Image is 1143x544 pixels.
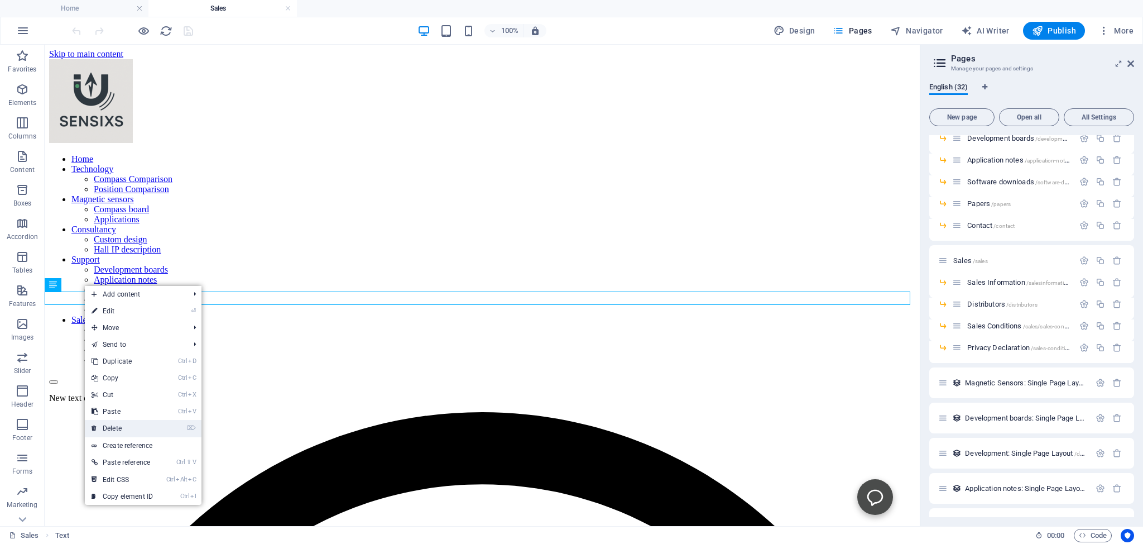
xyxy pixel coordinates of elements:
i: ⏎ [191,307,196,314]
nav: breadcrumb [55,529,69,542]
span: Privacy Declaration [967,343,1074,352]
button: Click here to leave preview mode and continue editing [137,24,150,37]
div: Duplicate [1096,221,1105,230]
div: Settings [1079,299,1089,309]
div: Remove [1112,155,1122,165]
button: Pages [828,22,876,40]
span: Navigator [890,25,943,36]
div: Settings [1079,321,1089,331]
span: Distributors [967,300,1037,308]
a: CtrlCCopy [85,370,160,386]
p: Content [10,165,35,174]
div: Remove [1112,278,1122,287]
span: Sales [953,256,988,265]
p: Images [11,333,34,342]
button: More [1094,22,1138,40]
span: 00 00 [1047,529,1064,542]
button: Open all [999,108,1059,126]
a: Skip to main content [4,4,79,14]
span: Open all [1004,114,1054,121]
button: Navigator [886,22,948,40]
i: D [188,357,196,365]
span: /application-notes [1025,158,1071,164]
p: Forms [12,467,32,476]
i: Ctrl [178,357,187,365]
span: Development boards [967,134,1090,142]
a: CtrlDDuplicate [85,353,160,370]
div: This layout is used as a template for all items (e.g. a blog post) of this collection. The conten... [952,378,962,388]
button: All Settings [1064,108,1134,126]
i: Reload page [160,25,172,37]
p: Slider [14,366,31,375]
div: Distributors/distributors [964,300,1074,308]
div: Language Tabs [929,83,1134,104]
i: X [188,391,196,398]
span: Code [1079,529,1107,542]
button: Design [769,22,820,40]
p: Boxes [13,199,32,208]
a: ⏎Edit [85,303,160,319]
i: Ctrl [176,459,185,466]
p: Tables [12,266,32,275]
div: Duplicate [1096,299,1105,309]
div: This layout is used as a template for all items (e.g. a blog post) of this collection. The conten... [952,448,962,458]
span: /distributors [1006,302,1038,308]
span: New page [934,114,990,121]
div: Remove [1112,413,1122,423]
i: ⌦ [187,424,196,432]
span: Click to open page [965,449,1122,457]
a: Create reference [85,437,201,454]
span: : [1055,531,1056,540]
div: Duplicate [1096,155,1105,165]
div: Magnetic Sensors: Single Page Layout [962,379,1090,386]
div: Remove [1112,133,1122,143]
div: Settings [1079,221,1089,230]
i: V [193,459,196,466]
div: Duplicate [1096,321,1105,331]
button: AI Writer [957,22,1014,40]
div: Remove [1112,343,1122,352]
div: Duplicate [1096,343,1105,352]
i: Ctrl [178,391,187,398]
i: C [188,374,196,381]
p: Features [9,299,36,308]
i: C [188,476,196,483]
div: Development boards: Single Page Layout [962,414,1090,422]
div: Settings [1096,448,1105,458]
i: Ctrl [166,476,175,483]
p: Columns [8,132,36,141]
div: Remove [1112,221,1122,230]
div: Duplicate [1096,199,1105,208]
h3: Manage your pages and settings [951,64,1112,74]
div: Sales Information/salesinformation [964,279,1074,286]
span: Pages [833,25,872,36]
div: Remove [1112,256,1122,265]
div: Papers/papers [964,200,1074,207]
a: CtrlICopy element ID [85,488,160,505]
div: Duplicate [1096,278,1105,287]
h4: Sales [148,2,297,15]
i: I [190,493,196,500]
div: Settings [1079,177,1089,187]
p: Marketing [7,500,37,509]
div: Remove [1112,299,1122,309]
div: Application notes/application-notes [964,156,1074,164]
i: ⇧ [186,459,191,466]
div: Settings [1096,378,1105,388]
div: Remove [1112,484,1122,493]
div: Remove [1112,177,1122,187]
span: /sales [973,258,988,264]
span: Sales Conditions [967,322,1081,330]
div: Contact/contact [964,222,1074,229]
span: /sales/sales-conditions [1023,323,1082,330]
h6: 100% [501,24,519,37]
i: On resize automatically adjust zoom level to fit chosen device. [530,26,540,36]
span: More [1098,25,1134,36]
p: Footer [12,433,32,442]
div: Settings [1079,278,1089,287]
p: Favorites [8,65,36,74]
span: Click to open page [967,156,1070,164]
div: This layout is used as a template for all items (e.g. a blog post) of this collection. The conten... [952,413,962,423]
div: Duplicate [1096,133,1105,143]
a: CtrlXCut [85,386,160,403]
